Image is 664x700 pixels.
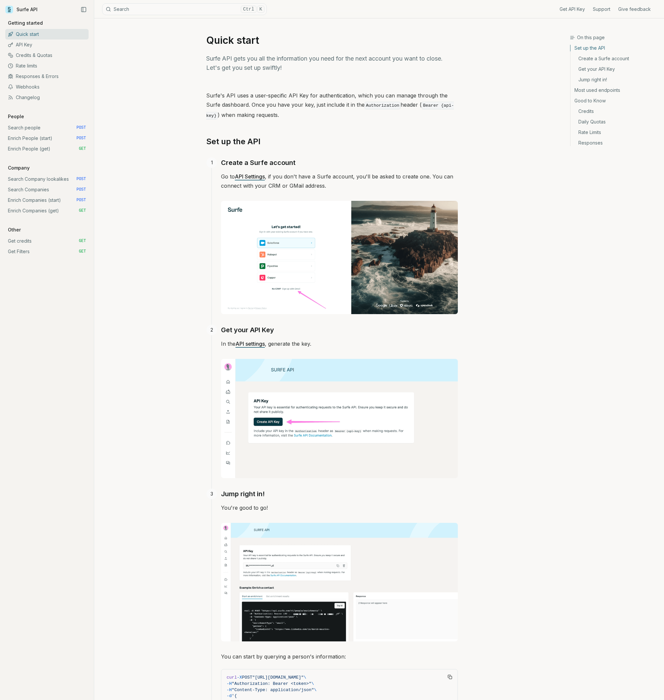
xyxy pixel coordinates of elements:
a: Credits [570,106,659,117]
p: Other [5,227,23,233]
p: You're good to go! [221,503,458,512]
p: People [5,113,27,120]
a: Set up the API [206,136,261,147]
p: Surfe's API uses a user-specific API Key for authentication, which you can manage through the Sur... [206,91,458,121]
span: -H [227,687,232,692]
a: API Key [5,40,89,50]
a: Responses [570,138,659,146]
a: Search people POST [5,122,89,133]
a: Give feedback [618,6,651,13]
a: Enrich Companies (get) GET [5,205,89,216]
a: API settings [235,340,265,347]
p: In the , generate the key. [221,339,458,478]
a: Good to Know [570,95,659,106]
a: Set up the API [570,45,659,53]
kbd: K [257,6,264,13]
span: \ [304,675,306,680]
button: Copy Text [445,672,455,682]
a: Enrich People (start) POST [5,133,89,144]
p: Company [5,165,32,171]
a: Search Companies POST [5,184,89,195]
a: Surfe API [5,5,38,14]
span: "Content-Type: application/json" [232,687,314,692]
kbd: Ctrl [241,6,257,13]
span: GET [79,238,86,244]
a: Create a Surfe account [570,53,659,64]
a: Get credits GET [5,236,89,246]
a: Search Company lookalikes POST [5,174,89,184]
p: Getting started [5,20,45,26]
span: curl [227,675,237,680]
span: GET [79,249,86,254]
code: Authorization [365,102,401,109]
a: Get Filters GET [5,246,89,257]
a: Get your API Key [570,64,659,74]
h3: On this page [570,34,659,41]
p: Surfe API gets you all the information you need for the next account you want to close. Let's get... [206,54,458,72]
a: Get your API Key [221,325,274,335]
a: Enrich Companies (start) POST [5,195,89,205]
span: POST [76,198,86,203]
span: -X [237,675,242,680]
button: SearchCtrlK [102,3,267,15]
span: "Authorization: Bearer <token>" [232,681,312,686]
img: Image [221,201,458,314]
a: Jump right in! [221,489,265,499]
a: Credits & Quotas [5,50,89,61]
a: Changelog [5,92,89,103]
a: Daily Quotas [570,117,659,127]
a: Enrich People (get) GET [5,144,89,154]
span: GET [79,208,86,213]
a: Get API Key [560,6,585,13]
span: POST [76,125,86,130]
span: POST [76,176,86,182]
a: Webhooks [5,82,89,92]
a: Rate Limits [570,127,659,138]
img: Image [221,523,458,641]
span: '{ [232,693,237,698]
span: POST [242,675,252,680]
p: Go to , if you don't have a Surfe account, you'll be asked to create one. You can connect with yo... [221,172,458,190]
a: Create a Surfe account [221,157,295,168]
a: Support [593,6,610,13]
span: \ [311,681,314,686]
a: Quick start [5,29,89,40]
span: \ [314,687,317,692]
span: -H [227,681,232,686]
h1: Quick start [206,34,458,46]
p: You can start by querying a person's information: [221,652,458,661]
span: POST [76,187,86,192]
span: GET [79,146,86,151]
span: POST [76,136,86,141]
span: -d [227,693,232,698]
a: Jump right in! [570,74,659,85]
a: Rate limits [5,61,89,71]
button: Collapse Sidebar [79,5,89,14]
span: "[URL][DOMAIN_NAME]" [252,675,304,680]
a: Responses & Errors [5,71,89,82]
a: Most used endpoints [570,85,659,95]
a: API Settings [235,173,265,180]
img: Image [221,359,458,478]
